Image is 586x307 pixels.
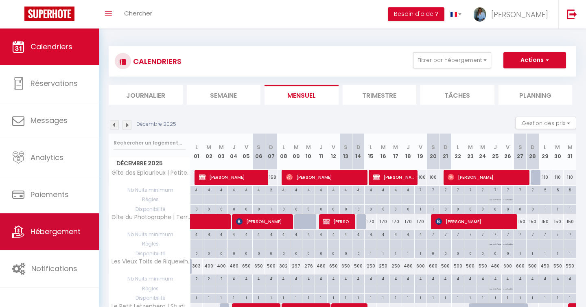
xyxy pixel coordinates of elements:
div: 0 [240,205,252,213]
div: 5 [551,186,564,193]
abbr: D [356,143,361,151]
div: 4 [278,230,290,238]
th: 15 [365,134,377,170]
div: 7 [415,186,427,193]
div: 4 [203,186,215,193]
div: 7 [452,230,464,238]
th: 27 [514,134,527,170]
div: 4 [390,186,402,193]
div: 2 [203,274,215,282]
th: 12 [327,134,340,170]
div: 1 [415,249,427,257]
th: 05 [240,134,253,170]
div: 1 [377,249,389,257]
div: 0 [439,205,452,213]
span: Analytics [31,152,63,162]
div: 250 [377,259,389,274]
div: 0 [489,249,501,257]
div: 2 [265,186,278,193]
div: 7 [527,186,539,193]
div: 150 [551,214,564,229]
div: 0 [464,249,477,257]
div: 297 [290,259,302,274]
div: 7 [489,230,501,238]
div: 276 [302,259,315,274]
span: Messages [31,115,68,125]
div: 4 [290,230,302,238]
div: 1 [365,249,377,257]
span: Nb Nuits minimum [109,186,190,195]
div: 1 [427,205,439,213]
div: 4 [352,230,365,238]
div: 4 [427,274,439,282]
div: 0 [278,205,290,213]
abbr: J [407,143,410,151]
abbr: J [494,143,497,151]
div: 0 [477,249,489,257]
th: 09 [290,134,302,170]
div: 0 [302,249,315,257]
div: 7 [489,186,501,193]
div: 480 [315,259,327,274]
div: 4 [253,186,265,193]
abbr: L [457,143,459,151]
div: 110 [539,170,551,185]
img: logout [567,9,577,19]
div: 4 [290,186,302,193]
span: Notifications [31,263,77,274]
span: [PERSON_NAME] [435,214,515,229]
div: 110 [564,170,576,185]
div: 0 [203,249,215,257]
div: 4 [352,274,365,282]
div: 4 [253,230,265,238]
span: [PERSON_NAME] [373,169,415,185]
th: 19 [414,134,427,170]
div: 1 [402,249,414,257]
div: 4 [365,274,377,282]
div: 150 [514,214,527,229]
div: 0 [253,249,265,257]
div: 4 [278,186,290,193]
abbr: S [431,143,435,151]
abbr: M [468,143,473,151]
div: 0 [402,205,414,213]
div: 0 [253,205,265,213]
span: Paiements [31,189,69,200]
div: 4 [265,274,278,282]
div: 0 [228,205,240,213]
div: 4 [365,230,377,238]
div: 500 [265,259,278,274]
div: 1 [514,249,526,257]
abbr: V [419,143,422,151]
div: 4 [215,230,227,238]
div: 250 [389,259,402,274]
div: 4 [228,274,240,282]
div: 100 [427,170,439,185]
div: 4 [315,230,327,238]
div: 0 [290,249,302,257]
div: 600 [427,259,439,274]
abbr: M [381,143,386,151]
img: Super Booking [24,7,74,21]
abbr: V [506,143,509,151]
span: Disponibilité [109,205,190,214]
div: 4 [278,274,290,282]
abbr: D [269,143,273,151]
div: 0 [215,205,227,213]
div: 4 [302,274,315,282]
div: 1 [551,205,564,213]
div: 4 [352,186,365,193]
th: 03 [215,134,228,170]
div: 4 [290,274,302,282]
div: 1 [539,249,551,257]
span: Règles [109,239,190,248]
abbr: M [393,143,398,151]
abbr: D [531,143,535,151]
div: 500 [352,259,365,274]
li: Journalier [109,85,183,105]
div: 4 [340,230,352,238]
div: 4 [265,230,278,238]
li: Mensuel [265,85,339,105]
div: 4 [190,230,203,238]
div: 4 [315,186,327,193]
